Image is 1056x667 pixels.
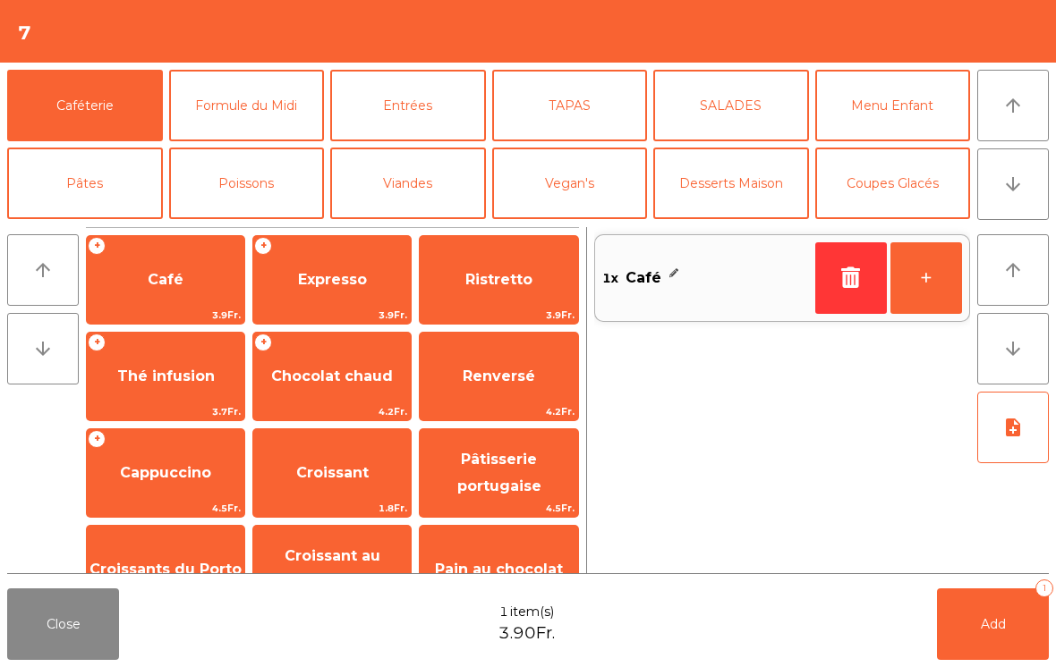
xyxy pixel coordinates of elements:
[1002,173,1024,195] i: arrow_downward
[1035,579,1053,597] div: 1
[937,588,1049,660] button: Add1
[492,70,648,141] button: TAPAS
[32,338,54,359] i: arrow_downward
[1002,338,1024,359] i: arrow_downward
[7,588,119,660] button: Close
[169,148,325,219] button: Poissons
[977,313,1049,384] button: arrow_downward
[330,148,486,219] button: Viandes
[815,70,971,141] button: Menu Enfant
[653,148,809,219] button: Desserts Maison
[169,70,325,141] button: Formule du Midi
[253,403,411,420] span: 4.2Fr.
[499,603,508,621] span: 1
[298,271,367,288] span: Expresso
[7,313,79,384] button: arrow_downward
[890,242,962,314] button: +
[88,430,106,448] span: +
[465,271,532,288] span: Ristretto
[89,561,242,578] span: Croissants du Porto
[626,265,661,291] span: Café
[492,148,648,219] button: Vegan's
[87,500,244,517] span: 4.5Fr.
[120,464,211,481] span: Cappuccino
[602,265,618,291] span: 1x
[117,367,215,384] span: Thé infusion
[815,148,971,219] button: Coupes Glacés
[498,621,555,646] span: 3.90Fr.
[253,500,411,517] span: 1.8Fr.
[7,148,163,219] button: Pâtes
[254,237,272,255] span: +
[254,333,272,351] span: +
[271,367,393,384] span: Chocolat chaud
[88,333,106,351] span: +
[148,271,183,288] span: Café
[285,547,380,591] span: Croissant au chocolat pt
[420,500,577,517] span: 4.5Fr.
[977,234,1049,306] button: arrow_upward
[7,70,163,141] button: Caféterie
[977,70,1049,141] button: arrow_upward
[88,237,106,255] span: +
[457,451,541,494] span: Pâtisserie portugaise
[977,148,1049,220] button: arrow_downward
[87,307,244,324] span: 3.9Fr.
[1002,417,1024,438] i: note_add
[977,392,1049,463] button: note_add
[653,70,809,141] button: SALADES
[18,20,31,46] h4: 7
[510,603,554,621] span: item(s)
[253,307,411,324] span: 3.9Fr.
[87,403,244,420] span: 3.7Fr.
[1002,259,1024,281] i: arrow_upward
[330,70,486,141] button: Entrées
[435,561,563,578] span: Pain au chocolat
[420,307,577,324] span: 3.9Fr.
[981,616,1006,632] span: Add
[32,259,54,281] i: arrow_upward
[7,234,79,306] button: arrow_upward
[420,403,577,420] span: 4.2Fr.
[463,367,535,384] span: Renversé
[296,464,369,481] span: Croissant
[1002,95,1024,116] i: arrow_upward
